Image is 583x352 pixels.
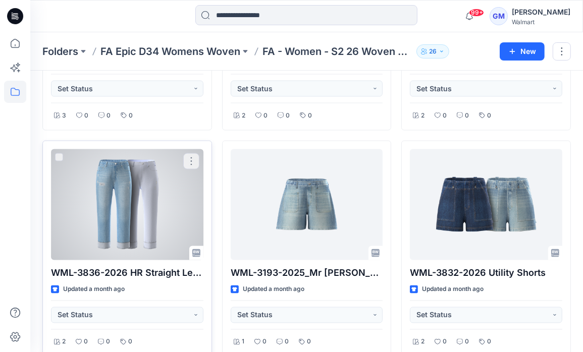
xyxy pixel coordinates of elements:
[242,337,244,347] p: 1
[416,44,449,58] button: 26
[443,110,447,121] p: 0
[512,18,570,26] div: Walmart
[231,149,383,260] a: WML-3193-2025_Mr Patch Pkt Denim Short
[242,110,245,121] p: 2
[51,149,203,260] a: WML-3836-2026 HR Straight Leg Cuffed Crop Jean
[422,284,484,295] p: Updated a month ago
[465,337,469,347] p: 0
[243,284,304,295] p: Updated a month ago
[500,42,545,61] button: New
[100,44,240,58] a: FA Epic D34 Womens Woven
[308,110,312,121] p: 0
[263,110,268,121] p: 0
[128,337,132,347] p: 0
[307,337,311,347] p: 0
[487,110,491,121] p: 0
[490,7,508,25] div: GM
[443,337,447,347] p: 0
[285,337,289,347] p: 0
[42,44,78,58] a: Folders
[106,337,110,347] p: 0
[107,110,111,121] p: 0
[465,110,469,121] p: 0
[429,46,437,57] p: 26
[421,337,425,347] p: 2
[129,110,133,121] p: 0
[512,6,570,18] div: [PERSON_NAME]
[469,9,484,17] span: 99+
[262,44,412,58] p: FA - Women - S2 26 Woven Board
[62,110,66,121] p: 3
[84,110,88,121] p: 0
[84,337,88,347] p: 0
[286,110,290,121] p: 0
[262,337,267,347] p: 0
[62,337,66,347] p: 2
[487,337,491,347] p: 0
[63,284,125,295] p: Updated a month ago
[410,149,562,260] a: WML-3832-2026 Utility Shorts
[231,266,383,280] p: WML-3193-2025_Mr [PERSON_NAME] Pkt Denim Short
[51,266,203,280] p: WML-3836-2026 HR Straight Leg Cuffed Crop [PERSON_NAME]
[421,110,425,121] p: 2
[410,266,562,280] p: WML-3832-2026 Utility Shorts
